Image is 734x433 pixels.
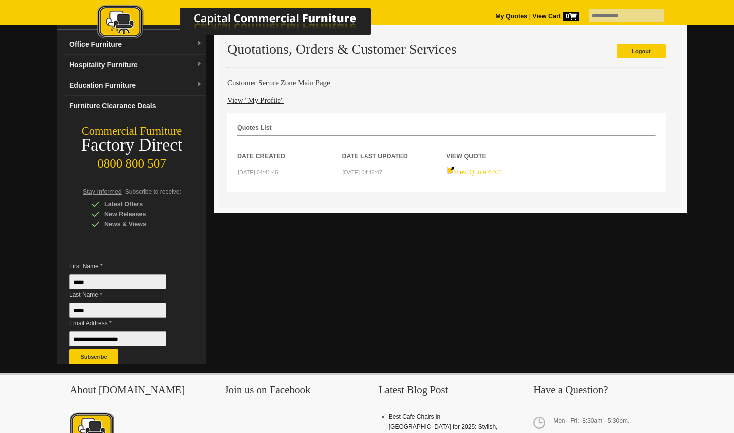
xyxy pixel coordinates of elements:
button: Subscribe [69,349,118,364]
a: Office Furnituredropdown [65,34,206,55]
h4: Customer Secure Zone Main Page [227,78,666,88]
img: Quote-icon [447,166,454,174]
strong: View Cart [532,13,579,20]
div: Commercial Furniture [57,124,206,138]
a: Education Furnituredropdown [65,75,206,96]
h3: Join us on Facebook [224,385,355,399]
h3: Latest Blog Post [379,385,510,399]
input: Last Name * [69,303,166,318]
h3: Have a Question? [533,385,664,399]
div: News & Views [92,219,187,229]
h2: Quotations, Orders & Customer Services [227,42,666,57]
span: Last Name * [69,290,181,300]
a: My Quotes [495,13,527,20]
small: [DATE] 04:46:47 [343,169,383,175]
span: Subscribe to receive: [125,188,181,195]
div: New Releases [92,209,187,219]
input: Email Address * [69,331,166,346]
img: dropdown [196,82,202,88]
img: Capital Commercial Furniture Logo [70,5,419,41]
th: Date Created [237,136,342,161]
a: Capital Commercial Furniture Logo [70,5,419,44]
small: [DATE] 04:41:45 [238,169,278,175]
span: Email Address * [69,318,181,328]
a: View "My Profile" [227,96,284,104]
a: View Cart0 [531,13,579,20]
span: 0 [563,12,579,21]
strong: Quotes List [237,124,272,131]
th: Date Last Updated [342,136,447,161]
h3: About [DOMAIN_NAME] [70,385,201,399]
img: dropdown [196,61,202,67]
div: 0800 800 507 [57,152,206,171]
a: Hospitality Furnituredropdown [65,55,206,75]
input: First Name * [69,274,166,289]
div: Factory Direct [57,138,206,152]
a: Logout [617,44,666,58]
a: Furniture Clearance Deals [65,96,206,116]
th: View Quote [446,136,551,161]
div: Latest Offers [92,199,187,209]
span: Stay Informed [83,188,122,195]
a: View Quote 6404 [447,169,502,176]
span: First Name * [69,261,181,271]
